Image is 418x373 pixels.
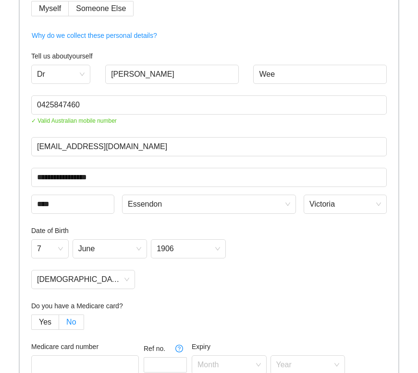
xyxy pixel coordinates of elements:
span: No [66,318,76,326]
input: Last Name [253,65,387,84]
h4: Medicare card number [31,341,139,352]
h4: Do you have a Medicare card? [31,301,387,311]
span: ✓ Valid Australian mobile number [31,117,387,126]
h4: Tell us about yourself [31,51,387,61]
input: Email [31,137,387,156]
span: Male [37,272,129,287]
span: question-circle [172,345,186,352]
span: Yes [39,318,51,326]
input: Phone Number [31,95,387,115]
button: question-circle [172,341,187,356]
span: 7 [37,242,63,256]
span: June [78,242,142,256]
h4: Ref no. [144,343,187,354]
h4: Expiry [192,341,345,352]
span: Victoria [309,197,381,211]
button: Why do we collect these personal details? [31,28,158,43]
span: Why do we collect these personal details? [32,30,157,41]
span: 1906 [157,242,220,256]
span: Someone Else [76,4,126,12]
span: Dr [37,67,85,82]
span: Myself [39,4,61,12]
span: Essendon [128,197,290,211]
input: First Name [105,65,239,84]
h4: Date of Birth [31,225,387,236]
